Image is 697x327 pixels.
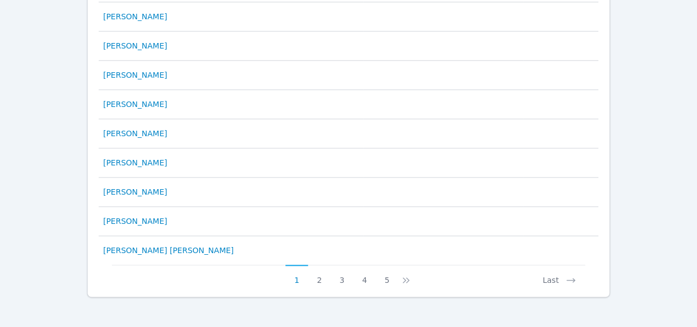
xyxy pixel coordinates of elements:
tr: [PERSON_NAME] [99,207,598,236]
tr: [PERSON_NAME] [99,61,598,90]
a: [PERSON_NAME] [103,69,167,81]
a: [PERSON_NAME] [103,157,167,168]
tr: [PERSON_NAME] [99,2,598,31]
tr: [PERSON_NAME] [99,178,598,207]
button: 5 [376,265,398,286]
tr: [PERSON_NAME] [99,148,598,178]
tr: [PERSON_NAME] [99,31,598,61]
a: [PERSON_NAME] [PERSON_NAME] [103,245,234,256]
a: [PERSON_NAME] [103,186,167,197]
button: 1 [285,265,308,286]
a: [PERSON_NAME] [103,128,167,139]
button: 4 [353,265,376,286]
a: [PERSON_NAME] [103,11,167,22]
button: 3 [331,265,353,286]
a: [PERSON_NAME] [103,216,167,227]
button: Last [534,265,585,286]
a: [PERSON_NAME] [103,40,167,51]
tr: [PERSON_NAME] [PERSON_NAME] [99,236,598,265]
tr: [PERSON_NAME] [99,90,598,119]
tr: [PERSON_NAME] [99,119,598,148]
button: 2 [308,265,331,286]
a: [PERSON_NAME] [103,99,167,110]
